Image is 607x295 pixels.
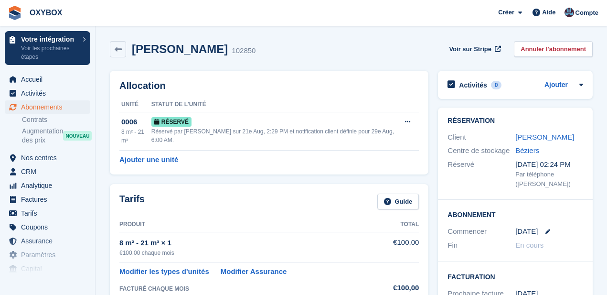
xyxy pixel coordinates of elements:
[21,193,78,206] span: Factures
[232,45,256,56] div: 102850
[5,248,90,262] a: menu
[515,226,538,237] time: 2025-08-28 23:00:00 UTC
[515,170,583,188] div: Par téléphone ([PERSON_NAME])
[119,97,151,112] th: Unité
[21,151,78,164] span: Nos centres
[21,73,78,86] span: Accueil
[5,165,90,178] a: menu
[21,248,78,262] span: Paramètres
[8,6,22,20] img: stora-icon-8386f47178a22dfd0bd8f6a31ec36ba5ce8667c1dd55bd0f319d3a0aa187defe.svg
[447,145,515,156] div: Centre de stockage
[119,238,379,249] div: 8 m² - 21 m³ × 1
[5,220,90,234] a: menu
[377,194,419,209] a: Guide
[447,159,515,189] div: Réservé
[119,194,145,209] h2: Tarifs
[459,81,487,89] h2: Activités
[5,151,90,164] a: menu
[151,127,399,144] div: Réservé par [PERSON_NAME] sur 21e Aug, 2:29 PM et notification client définie pour 29e Aug, 6:00 AM.
[151,97,399,112] th: Statut de l'unité
[564,8,574,17] img: Oriana Devaux
[21,234,78,248] span: Assurance
[445,41,502,57] a: Voir sur Stripe
[21,87,78,100] span: Activités
[5,179,90,192] a: menu
[119,80,419,91] h2: Allocation
[379,283,419,294] div: €100,00
[21,262,78,275] span: Capital
[119,217,379,232] th: Produit
[5,193,90,206] a: menu
[21,44,78,61] p: Voir les prochaines étapes
[21,179,78,192] span: Analytique
[5,87,90,100] a: menu
[515,159,583,170] div: [DATE] 02:24 PM
[5,73,90,86] a: menu
[447,132,515,143] div: Client
[119,284,379,293] div: FACTURÉ CHAQUE MOIS
[449,44,491,54] span: Voir sur Stripe
[132,43,228,55] h2: [PERSON_NAME]
[121,128,151,145] div: 8 m² - 21 m³
[26,5,66,21] a: OXYBOX
[514,41,593,57] a: Annuler l'abonnement
[22,126,90,145] a: Augmentation des prix NOUVEAU
[119,249,379,257] div: €100,00 chaque mois
[21,220,78,234] span: Coupons
[447,117,583,125] h2: Réservation
[22,127,63,145] span: Augmentation des prix
[21,207,78,220] span: Tarifs
[221,266,287,277] a: Modifier Assurance
[447,272,583,281] h2: Facturation
[151,117,192,127] span: Réservé
[544,80,568,91] a: Ajouter
[5,100,90,114] a: menu
[21,36,78,43] p: Votre intégration
[5,262,90,275] a: menu
[22,115,90,124] a: Contrats
[121,117,151,128] div: 0006
[575,8,598,18] span: Compte
[63,131,92,141] div: NOUVEAU
[5,234,90,248] a: menu
[21,165,78,178] span: CRM
[447,240,515,251] div: Fin
[447,209,583,219] h2: Abonnement
[515,146,539,154] a: Béziers
[119,266,209,277] a: Modifier les types d'unités
[379,217,419,232] th: Total
[379,232,419,262] td: €100,00
[515,133,574,141] a: [PERSON_NAME]
[447,226,515,237] div: Commencer
[542,8,555,17] span: Aide
[498,8,514,17] span: Créer
[5,207,90,220] a: menu
[119,154,178,165] a: Ajouter une unité
[491,81,502,89] div: 0
[5,31,90,65] a: Votre intégration Voir les prochaines étapes
[515,241,543,249] span: En cours
[21,100,78,114] span: Abonnements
